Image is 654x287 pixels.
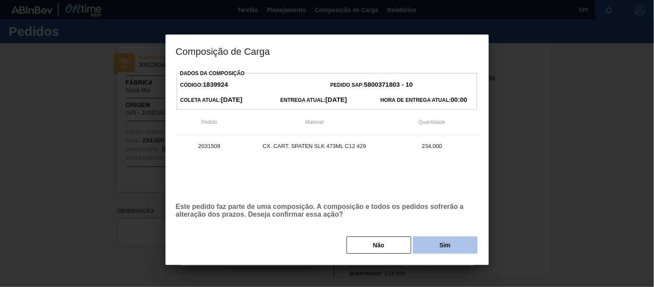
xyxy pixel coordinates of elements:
[180,82,228,88] span: Código:
[381,97,467,103] span: Hora de Entrega Atual:
[180,97,242,103] span: Coleta Atual:
[243,135,386,157] td: CX. CART. SPATEN SLK 473ML C12 429
[280,97,347,103] span: Entrega Atual:
[305,119,324,125] span: Material
[203,81,228,88] strong: 1839924
[331,82,413,88] span: Pedido SAP:
[364,81,413,88] strong: 5800371803 - 10
[176,203,479,218] p: Este pedido faz parte de uma composição. A composição e todos os pedidos sofrerão a alteração dos...
[221,96,243,103] strong: [DATE]
[419,119,445,125] span: Quantidade
[325,96,347,103] strong: [DATE]
[180,70,245,76] label: Dados da Composição
[176,135,243,157] td: 2031509
[166,35,489,67] h3: Composição de Carga
[347,237,411,254] button: Não
[386,135,479,157] td: 234,000
[451,96,467,103] strong: 00:00
[201,119,217,125] span: Pedido
[413,237,478,254] button: Sim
